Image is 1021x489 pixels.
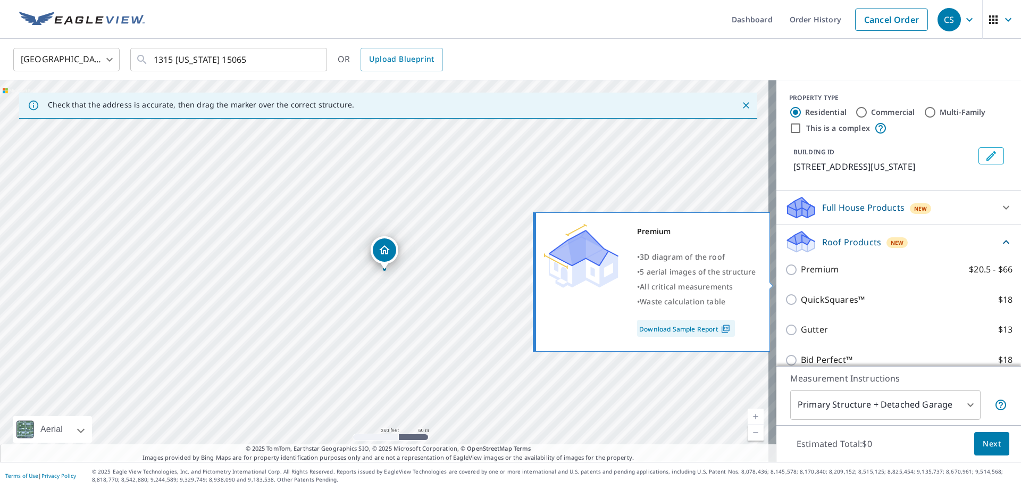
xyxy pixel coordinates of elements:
[891,238,904,247] span: New
[5,473,76,479] p: |
[637,279,756,294] div: •
[718,324,733,334] img: Pdf Icon
[806,123,870,134] label: This is a complex
[369,53,434,66] span: Upload Blueprint
[246,444,531,453] span: © 2025 TomTom, Earthstar Geographics SIO, © 2025 Microsoft Corporation, ©
[154,45,305,74] input: Search by address or latitude-longitude
[41,472,76,479] a: Privacy Policy
[790,390,981,420] div: Primary Structure + Detached Garage
[805,107,847,118] label: Residential
[640,252,725,262] span: 3D diagram of the roof
[544,224,618,288] img: Premium
[37,416,66,443] div: Aerial
[637,224,756,239] div: Premium
[998,323,1012,336] p: $13
[785,195,1012,220] div: Full House ProductsNew
[789,93,1008,103] div: PROPERTY TYPE
[801,263,839,276] p: Premium
[371,236,398,269] div: Dropped pin, building 1, Residential property, 1315 Pennsylvania Ave Natrona Heights, PA 15065
[940,107,986,118] label: Multi-Family
[822,236,881,248] p: Roof Products
[338,48,443,71] div: OR
[785,229,1012,254] div: Roof ProductsNew
[994,399,1007,411] span: Your report will include the primary structure and a detached garage if one exists.
[801,353,852,367] p: Bid Perfect™
[793,160,974,173] p: [STREET_ADDRESS][US_STATE]
[640,296,725,306] span: Waste calculation table
[978,147,1004,164] button: Edit building 1
[13,416,92,443] div: Aerial
[822,201,905,214] p: Full House Products
[914,204,927,213] span: New
[637,320,735,337] a: Download Sample Report
[467,444,512,452] a: OpenStreetMap
[640,267,756,277] span: 5 aerial images of the structure
[871,107,915,118] label: Commercial
[637,294,756,309] div: •
[788,432,881,455] p: Estimated Total: $0
[790,372,1007,385] p: Measurement Instructions
[855,9,928,31] a: Cancel Order
[801,293,865,306] p: QuickSquares™
[998,353,1012,367] p: $18
[48,100,354,110] p: Check that the address is accurate, then drag the marker over the correct structure.
[739,98,753,112] button: Close
[748,409,764,425] a: Current Level 17, Zoom In
[793,147,834,156] p: BUILDING ID
[361,48,442,71] a: Upload Blueprint
[983,437,1001,451] span: Next
[748,425,764,441] a: Current Level 17, Zoom Out
[640,281,733,292] span: All critical measurements
[92,468,1016,484] p: © 2025 Eagle View Technologies, Inc. and Pictometry International Corp. All Rights Reserved. Repo...
[938,8,961,31] div: CS
[5,472,38,479] a: Terms of Use
[969,263,1012,276] p: $20.5 - $66
[637,264,756,279] div: •
[998,293,1012,306] p: $18
[801,323,828,336] p: Gutter
[19,12,145,28] img: EV Logo
[13,45,120,74] div: [GEOGRAPHIC_DATA]
[637,250,756,264] div: •
[974,432,1009,456] button: Next
[514,444,531,452] a: Terms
